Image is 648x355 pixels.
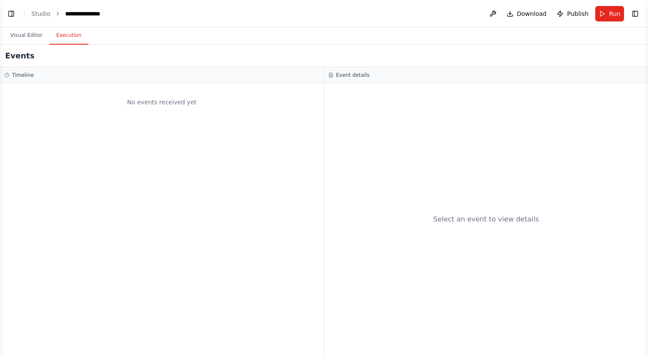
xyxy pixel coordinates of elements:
[3,27,49,45] button: Visual Editor
[5,8,17,20] button: Show left sidebar
[517,9,547,18] span: Download
[31,10,51,17] a: Studio
[4,88,319,117] div: No events received yet
[609,9,621,18] span: Run
[553,6,592,21] button: Publish
[31,9,109,18] nav: breadcrumb
[336,72,369,79] h3: Event details
[503,6,550,21] button: Download
[567,9,588,18] span: Publish
[5,50,34,62] h2: Events
[433,214,539,225] div: Select an event to view details
[629,8,641,20] button: Show right sidebar
[595,6,624,21] button: Run
[12,72,34,79] h3: Timeline
[49,27,88,45] button: Execution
